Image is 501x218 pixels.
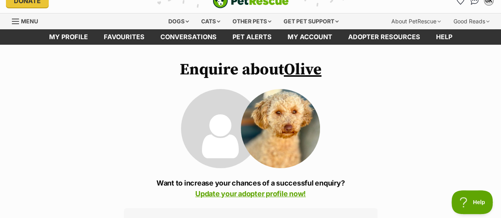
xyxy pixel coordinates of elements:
div: Get pet support [278,13,344,29]
img: Olive [241,89,320,168]
a: Help [428,29,460,45]
a: Olive [284,60,322,80]
div: About PetRescue [386,13,446,29]
a: Adopter resources [340,29,428,45]
a: My profile [41,29,96,45]
a: Pet alerts [225,29,280,45]
a: My account [280,29,340,45]
div: Good Reads [448,13,495,29]
span: Menu [21,18,38,25]
div: Dogs [163,13,194,29]
a: Menu [12,13,44,28]
a: Update your adopter profile now! [195,190,306,198]
div: Other pets [227,13,277,29]
a: conversations [152,29,225,45]
iframe: Help Scout Beacon - Open [451,190,493,214]
h1: Enquire about [124,61,377,79]
p: Want to increase your chances of a successful enquiry? [124,178,377,199]
div: Cats [196,13,226,29]
a: Favourites [96,29,152,45]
